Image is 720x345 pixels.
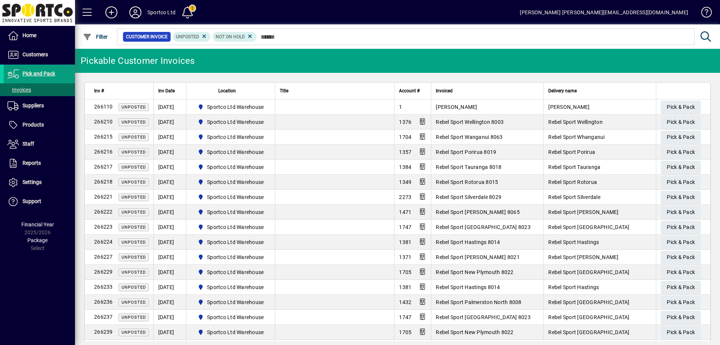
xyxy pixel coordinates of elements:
[4,135,75,154] a: Staff
[436,269,513,275] span: Rebel Sport New Plymouth 8022
[94,314,113,320] span: 266237
[548,149,595,155] span: Rebel Sport Porirua
[436,149,496,155] span: Rebel Sport Porirua 8019
[436,209,520,215] span: Rebel Sport [PERSON_NAME] 8065
[94,87,104,95] span: Inv #
[207,103,264,111] span: Sportco Ltd Warehouse
[661,101,701,114] button: Pick & Pack
[399,284,411,290] span: 1381
[4,116,75,134] a: Products
[195,328,267,337] span: Sportco Ltd Warehouse
[22,141,34,147] span: Staff
[661,131,701,144] button: Pick & Pack
[661,161,701,174] button: Pick & Pack
[121,150,146,155] span: Unposted
[121,240,146,245] span: Unposted
[667,326,695,339] span: Pick & Pack
[207,268,264,276] span: Sportco Ltd Warehouse
[121,180,146,185] span: Unposted
[548,239,599,245] span: Rebel Sport Hastings
[661,146,701,159] button: Pick & Pack
[4,83,75,96] a: Invoices
[667,146,695,158] span: Pick & Pack
[4,173,75,192] a: Settings
[121,210,146,215] span: Unposted
[121,225,146,230] span: Unposted
[21,221,54,227] span: Financial Year
[195,148,267,157] span: Sportco Ltd Warehouse
[4,26,75,45] a: Home
[153,220,186,235] td: [DATE]
[94,119,113,125] span: 266210
[548,209,618,215] span: Rebel Sport [PERSON_NAME]
[191,87,271,95] div: Location
[436,224,531,230] span: Rebel Sport [GEOGRAPHIC_DATA] 8023
[22,102,44,108] span: Suppliers
[661,281,701,294] button: Pick & Pack
[27,237,48,243] span: Package
[667,206,695,218] span: Pick & Pack
[81,55,195,67] div: Pickable Customer Invoices
[667,131,695,143] span: Pick & Pack
[158,87,181,95] div: Inv Date
[399,179,411,185] span: 1349
[661,311,701,324] button: Pick & Pack
[661,176,701,189] button: Pick & Pack
[207,253,264,261] span: Sportco Ltd Warehouse
[94,179,113,185] span: 266218
[399,87,420,95] span: Account #
[207,118,264,126] span: Sportco Ltd Warehouse
[153,265,186,280] td: [DATE]
[399,209,411,215] span: 1471
[121,120,146,125] span: Unposted
[207,163,264,171] span: Sportco Ltd Warehouse
[399,314,411,320] span: 1747
[399,254,411,260] span: 1371
[207,328,264,336] span: Sportco Ltd Warehouse
[207,148,264,156] span: Sportco Ltd Warehouse
[4,192,75,211] a: Support
[218,87,236,95] span: Location
[667,191,695,203] span: Pick & Pack
[399,299,411,305] span: 1432
[121,270,146,275] span: Unposted
[548,179,597,185] span: Rebel Sport Rotorua
[126,33,168,41] span: Customer Invoice
[94,164,113,170] span: 266217
[195,102,267,111] span: Sportco Ltd Warehouse
[121,315,146,320] span: Unposted
[207,178,264,186] span: Sportco Ltd Warehouse
[548,299,629,305] span: Rebel Sport [GEOGRAPHIC_DATA]
[548,119,603,125] span: Rebel Sport Wellington
[661,266,701,279] button: Pick & Pack
[548,269,629,275] span: Rebel Sport [GEOGRAPHIC_DATA]
[661,326,701,339] button: Pick & Pack
[22,179,42,185] span: Settings
[436,314,531,320] span: Rebel Sport [GEOGRAPHIC_DATA] 8023
[436,104,477,110] span: [PERSON_NAME]
[207,223,264,231] span: Sportco Ltd Warehouse
[195,313,267,322] span: Sportco Ltd Warehouse
[153,190,186,205] td: [DATE]
[94,224,113,230] span: 266223
[667,281,695,294] span: Pick & Pack
[153,280,186,295] td: [DATE]
[280,87,288,95] span: Title
[153,99,186,114] td: [DATE]
[94,87,149,95] div: Inv #
[399,194,411,200] span: 2273
[399,134,411,140] span: 1704
[22,122,44,128] span: Products
[399,104,402,110] span: 1
[121,330,146,335] span: Unposted
[696,2,711,26] a: Knowledge Base
[436,87,453,95] span: Invoiced
[121,195,146,200] span: Unposted
[661,251,701,264] button: Pick & Pack
[94,284,113,290] span: 266233
[661,236,701,249] button: Pick & Pack
[94,329,113,335] span: 266239
[4,96,75,115] a: Suppliers
[94,149,113,155] span: 266216
[661,221,701,234] button: Pick & Pack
